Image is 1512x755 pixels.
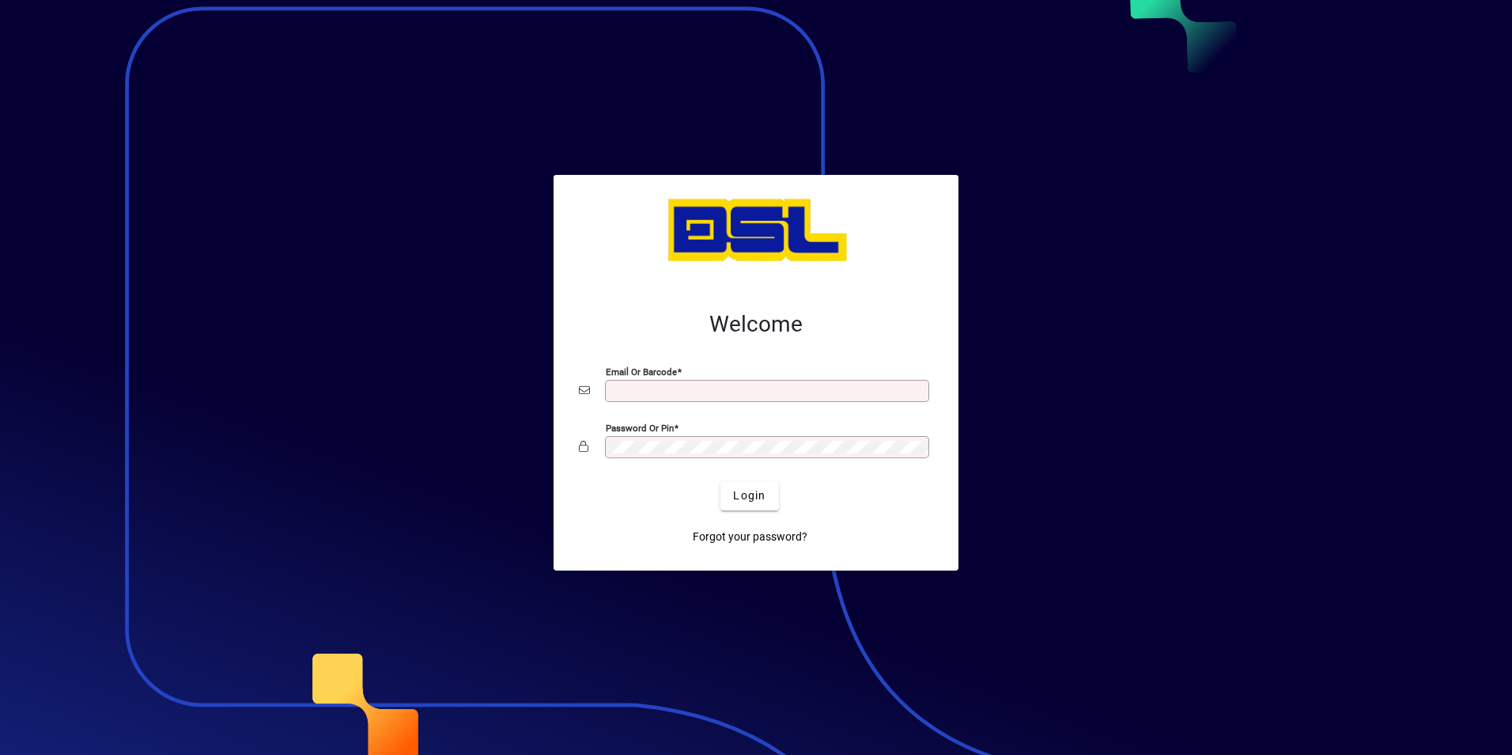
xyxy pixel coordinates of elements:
[606,422,674,433] mat-label: Password or Pin
[693,529,807,545] span: Forgot your password?
[579,311,933,338] h2: Welcome
[686,523,814,552] a: Forgot your password?
[606,366,677,377] mat-label: Email or Barcode
[733,488,765,504] span: Login
[720,482,778,510] button: Login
